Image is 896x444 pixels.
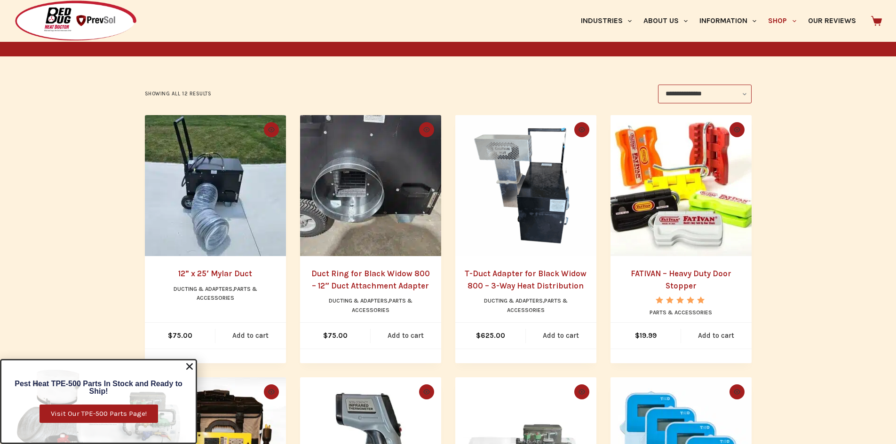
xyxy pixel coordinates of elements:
[185,362,194,371] a: Close
[465,269,587,290] a: T-Duct Adapter for Black Widow 800 – 3-Way Heat Distribution
[40,405,158,423] a: Visit Our TPE-500 Parts Page!
[168,331,192,340] bdi: 75.00
[6,380,191,395] h6: Pest Heat TPE-500 Parts In Stock and Ready to Ship!
[574,122,589,137] button: Quick view toggle
[729,122,745,137] button: Quick view toggle
[329,297,388,304] a: Ducting & Adapters
[264,122,279,137] button: Quick view toggle
[264,384,279,399] button: Quick view toggle
[145,115,286,256] img: Mylar ducting attached to the Black Widow 800 Propane Heater using the duct ring
[8,4,36,32] button: Open LiveChat chat widget
[635,331,640,340] span: $
[656,296,706,325] span: Rated out of 5
[323,331,348,340] bdi: 75.00
[631,269,731,290] a: FATIVAN – Heavy Duty Door Stopper
[476,331,481,340] span: $
[658,85,752,103] select: Shop order
[729,384,745,399] button: Quick view toggle
[168,331,173,340] span: $
[311,269,430,290] a: Duct Ring for Black Widow 800 – 12″ Duct Attachment Adapter
[611,115,752,256] picture: SIX_SR._COLORS_1024x1024
[309,296,432,315] li: ,
[526,323,596,349] a: Add to cart: “T-Duct Adapter for Black Widow 800 – 3-Way Heat Distribution”
[300,115,441,256] a: Duct Ring for Black Widow 800 – 12" Duct Attachment Adapter
[419,122,434,137] button: Quick view toggle
[371,323,441,349] a: Add to cart: “Duct Ring for Black Widow 800 – 12" Duct Attachment Adapter”
[419,384,434,399] button: Quick view toggle
[507,297,568,313] a: Parts & Accessories
[215,323,286,349] a: Add to cart: “12” x 25' Mylar Duct”
[650,309,712,316] a: Parts & Accessories
[484,297,543,304] a: Ducting & Adapters
[154,285,277,304] li: ,
[145,115,286,256] picture: 20250617_135624
[476,331,505,340] bdi: 625.00
[611,115,752,256] img: FATIVAN - Heavy Duty Door Stopper
[145,90,212,98] p: Showing all 12 results
[323,331,328,340] span: $
[681,323,752,349] a: Add to cart: “FATIVAN - Heavy Duty Door Stopper”
[174,286,232,292] a: Ducting & Adapters
[178,269,252,278] a: 12” x 25′ Mylar Duct
[656,296,706,304] div: Rated 5.00 out of 5
[574,384,589,399] button: Quick view toggle
[455,115,596,256] a: T-Duct Adapter for Black Widow 800 – 3-Way Heat Distribution
[352,297,412,313] a: Parts & Accessories
[51,410,147,417] span: Visit Our TPE-500 Parts Page!
[145,115,286,256] a: 12” x 25' Mylar Duct
[465,296,587,315] li: ,
[635,331,657,340] bdi: 19.99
